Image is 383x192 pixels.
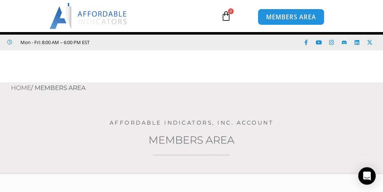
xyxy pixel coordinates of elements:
img: LogoAI | Affordable Indicators – NinjaTrader [50,3,128,29]
iframe: Customer reviews powered by Trustpilot [93,39,202,46]
span: Mon - Fri: 8:00 AM – 6:00 PM EST [19,38,90,47]
a: 0 [210,5,242,27]
div: Open Intercom Messenger [358,167,376,185]
span: MEMBERS AREA [266,14,316,20]
nav: Breadcrumb [11,82,383,94]
a: Members Area [149,134,234,146]
a: MEMBERS AREA [258,9,324,25]
span: 0 [228,8,234,14]
a: Affordable Indicators, Inc. Account [110,119,274,126]
a: Home [11,84,31,91]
